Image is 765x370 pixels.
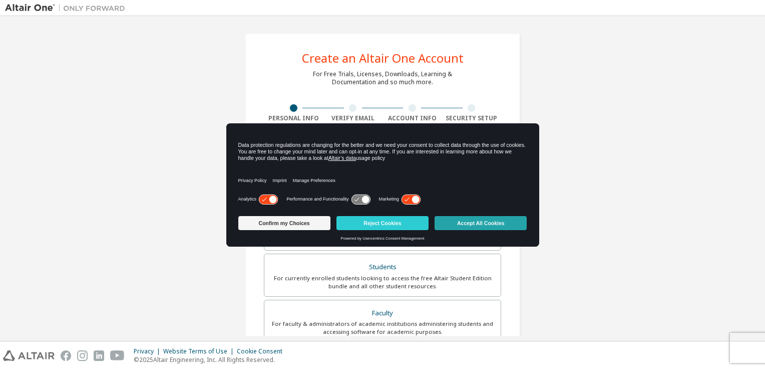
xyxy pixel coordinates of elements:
[313,70,452,86] div: For Free Trials, Licenses, Downloads, Learning & Documentation and so much more.
[163,347,237,355] div: Website Terms of Use
[270,260,495,274] div: Students
[323,114,383,122] div: Verify Email
[270,306,495,320] div: Faculty
[270,320,495,336] div: For faculty & administrators of academic institutions administering students and accessing softwa...
[3,350,55,361] img: altair_logo.svg
[134,355,288,364] p: © 2025 Altair Engineering, Inc. All Rights Reserved.
[110,350,125,361] img: youtube.svg
[94,350,104,361] img: linkedin.svg
[61,350,71,361] img: facebook.svg
[77,350,88,361] img: instagram.svg
[442,114,502,122] div: Security Setup
[302,52,464,64] div: Create an Altair One Account
[270,274,495,290] div: For currently enrolled students looking to access the free Altair Student Edition bundle and all ...
[237,347,288,355] div: Cookie Consent
[134,347,163,355] div: Privacy
[5,3,130,13] img: Altair One
[382,114,442,122] div: Account Info
[264,114,323,122] div: Personal Info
